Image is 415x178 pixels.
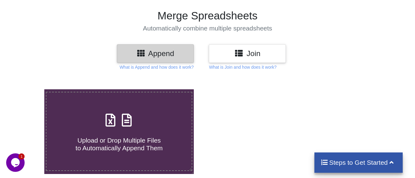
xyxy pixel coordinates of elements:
h3: Join [213,49,281,58]
iframe: chat widget [6,153,26,172]
p: What is Append and how does it work? [120,64,194,70]
span: Upload or Drop Multiple Files to Automatically Append Them [76,137,163,152]
p: What is Join and how does it work? [209,64,276,70]
h3: Append [122,49,189,58]
h4: Steps to Get Started [321,159,397,166]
